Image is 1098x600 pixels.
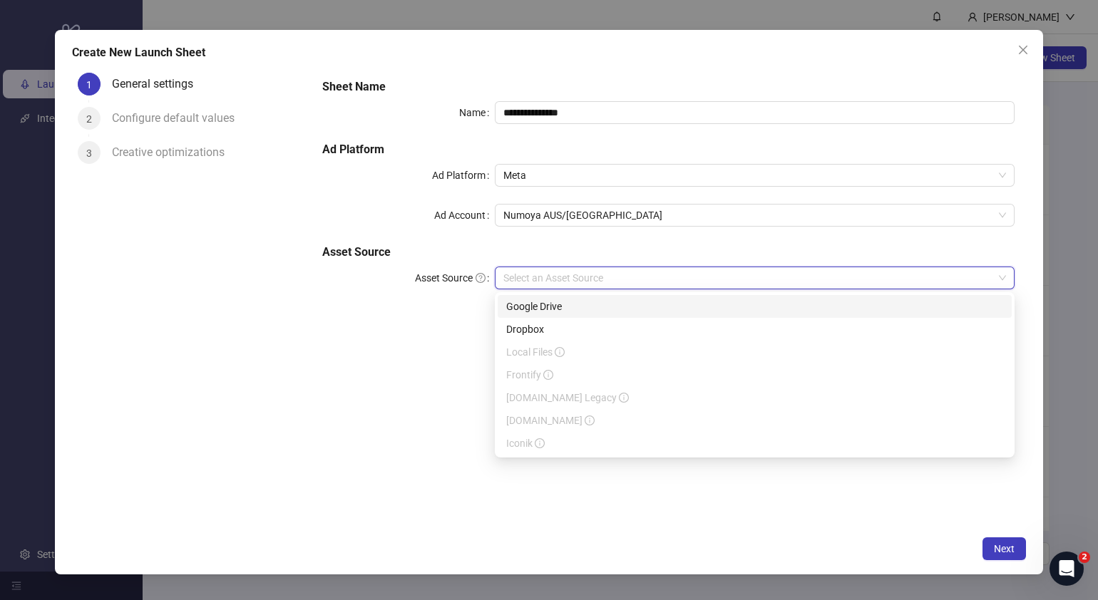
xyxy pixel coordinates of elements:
[619,393,629,403] span: info-circle
[112,107,246,130] div: Configure default values
[498,432,1012,455] div: Iconik
[1079,552,1090,563] span: 2
[112,141,236,164] div: Creative optimizations
[112,73,205,95] div: General settings
[498,318,1012,341] div: Dropbox
[1012,38,1035,61] button: Close
[1050,552,1084,586] iframe: Intercom live chat
[498,295,1012,318] div: Google Drive
[498,363,1012,386] div: Frontify
[498,409,1012,432] div: Frame.io
[535,438,545,448] span: info-circle
[476,273,486,283] span: question-circle
[506,369,553,381] span: Frontify
[86,113,92,125] span: 2
[322,141,1015,158] h5: Ad Platform
[506,392,629,403] span: [DOMAIN_NAME] Legacy
[506,321,1003,337] div: Dropbox
[459,101,495,124] label: Name
[86,79,92,90] span: 1
[495,101,1015,124] input: Name
[982,537,1026,560] button: Next
[543,370,553,380] span: info-circle
[322,78,1015,95] h5: Sheet Name
[555,347,565,357] span: info-circle
[994,543,1015,554] span: Next
[432,164,495,187] label: Ad Platform
[72,44,1026,61] div: Create New Launch Sheet
[322,244,1015,261] h5: Asset Source
[86,148,92,159] span: 3
[1017,44,1029,56] span: close
[506,299,1003,314] div: Google Drive
[506,438,545,449] span: Iconik
[506,415,595,426] span: [DOMAIN_NAME]
[498,386,1012,409] div: Frame.io Legacy
[585,415,595,425] span: info-circle
[434,204,495,227] label: Ad Account
[503,205,1006,226] span: Numoya AUS/NZ
[415,267,495,289] label: Asset Source
[506,346,565,358] span: Local Files
[498,341,1012,363] div: Local Files
[503,165,1006,186] span: Meta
